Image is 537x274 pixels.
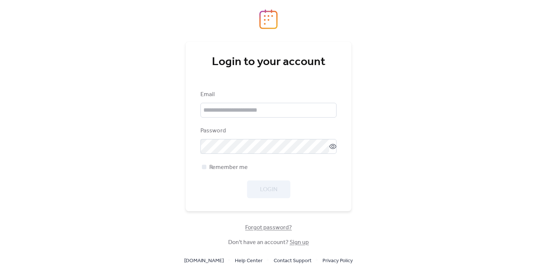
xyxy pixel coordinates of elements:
a: Forgot password? [245,226,292,230]
a: Help Center [235,256,263,265]
span: Help Center [235,257,263,265]
a: Sign up [290,237,309,248]
span: [DOMAIN_NAME] [184,257,224,265]
span: Contact Support [274,257,311,265]
img: logo [259,9,278,29]
span: Don't have an account? [228,238,309,247]
a: Privacy Policy [322,256,353,265]
a: [DOMAIN_NAME] [184,256,224,265]
span: Remember me [209,163,248,172]
a: Contact Support [274,256,311,265]
div: Email [200,90,335,99]
div: Login to your account [200,55,337,70]
span: Forgot password? [245,223,292,232]
span: Privacy Policy [322,257,353,265]
div: Password [200,126,335,135]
